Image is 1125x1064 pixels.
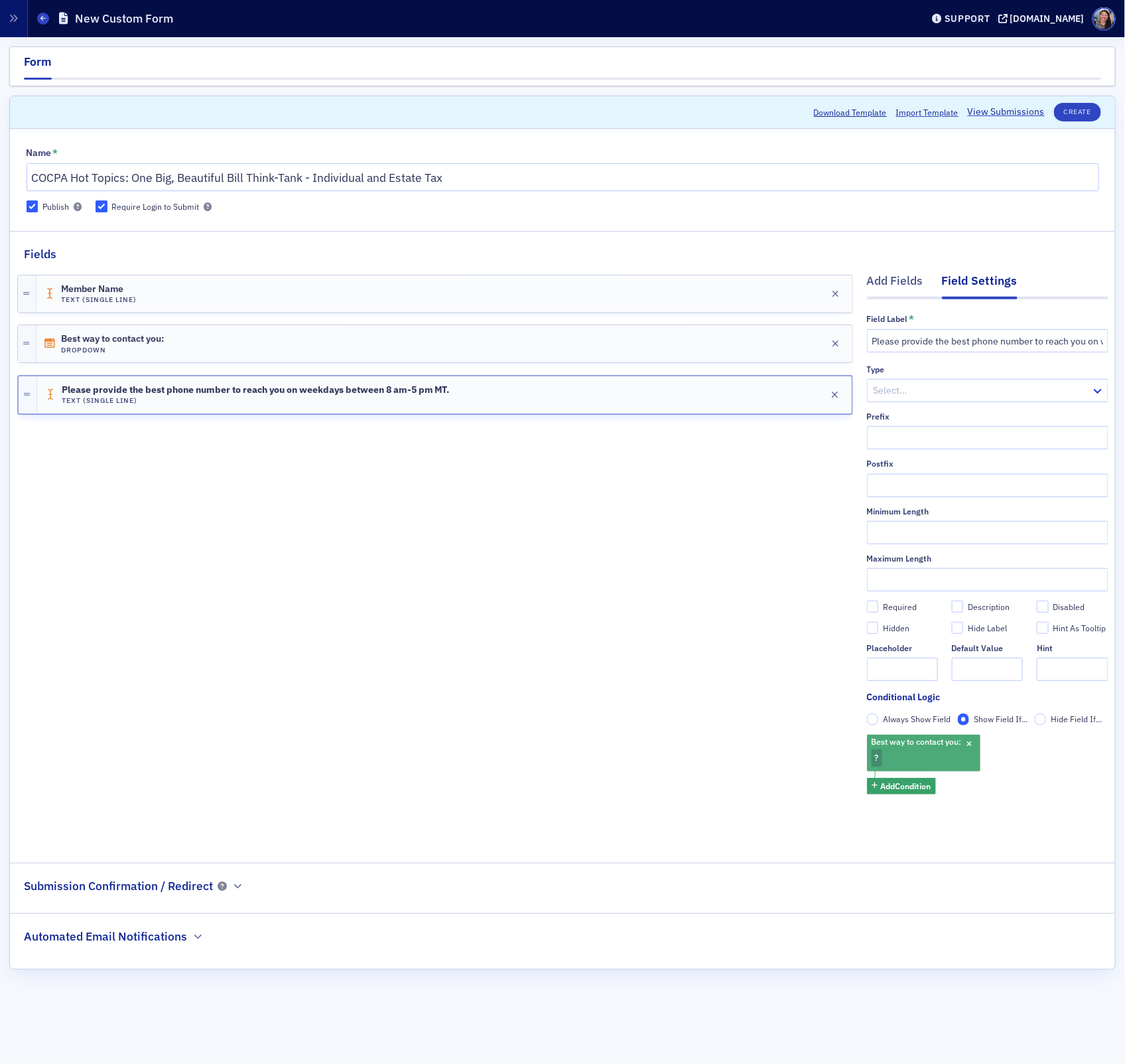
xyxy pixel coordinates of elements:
h2: Submission Confirmation / Redirect [24,877,213,895]
div: Disabled [1053,601,1085,613]
h4: Text (Single Line) [62,396,450,405]
div: Publish [42,201,69,212]
input: Hide Label [952,622,964,634]
input: Publish [27,200,38,212]
span: Show Field If... [974,714,1027,724]
input: Show Field If... [958,714,970,725]
button: AddCondition [867,778,937,795]
div: Add Fields [867,272,923,297]
span: View Submissions [968,105,1045,119]
span: Member Name [61,284,135,295]
input: Hide Field If... [1035,714,1047,725]
span: ? [875,752,879,763]
input: Disabled [1037,601,1049,613]
h2: Fields [24,246,56,263]
div: Type [867,364,885,374]
abbr: This field is required [909,313,914,325]
span: Please provide the best phone number to reach you on weekdays between 8 am-5 pm MT. [62,385,450,396]
div: Prefix [867,412,890,421]
input: Hidden [867,622,879,634]
div: Required [883,601,917,613]
input: Always Show Field [867,714,879,725]
div: Name [27,147,52,159]
button: Create [1054,103,1101,121]
input: Hint As Tooltip [1037,622,1049,634]
abbr: This field is required [52,147,58,159]
div: Default Value [952,643,1004,653]
span: Best way to contact you: [872,736,962,747]
span: Add Condition [880,780,931,792]
div: Postfix [867,459,894,469]
div: Support [945,13,990,25]
div: Form [24,53,52,80]
div: Hint As Tooltip [1053,623,1106,634]
h2: Automated Email Notifications [24,928,187,945]
div: Edit [805,290,822,297]
div: Field Label [867,314,908,324]
div: Placeholder [867,643,913,653]
input: Required [867,601,879,613]
button: Download Template [814,106,887,118]
span: Hide Field If... [1051,714,1102,724]
div: Minimum Length [867,506,929,516]
div: Edit [805,341,822,348]
div: Field Settings [942,272,1018,299]
h4: Dropdown [61,346,164,354]
span: Always Show Field [883,714,951,724]
div: Maximum Length [867,554,932,564]
span: Best way to contact you: [61,334,164,344]
div: Hide Label [968,623,1007,634]
div: Hidden [883,623,909,634]
button: [DOMAIN_NAME] [998,14,1089,23]
div: Conditional Logic [867,690,941,704]
h4: Text (Single Line) [61,295,137,304]
div: Require Login to Submit [112,201,200,212]
span: Import Template [896,106,959,118]
div: Description [968,601,1010,613]
span: Profile [1092,7,1116,31]
div: Edit [805,391,821,398]
div: Hint [1037,643,1053,653]
div: [DOMAIN_NAME] [1010,13,1085,25]
input: Require Login to Submit [96,200,107,212]
h1: New Custom Form [75,11,173,27]
input: Description [952,601,964,613]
